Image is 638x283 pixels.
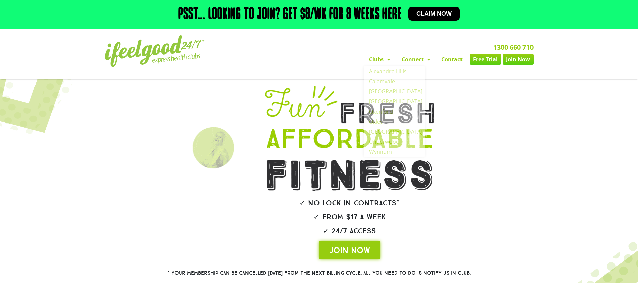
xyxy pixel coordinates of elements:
a: Free Trial [470,54,501,65]
a: Clubs [364,54,396,65]
span: JOIN NOW [329,245,370,256]
a: Oxenford [364,107,425,117]
h2: Psst… Looking to join? Get $8/wk for 8 weeks here [178,7,402,23]
a: JOIN NOW [319,241,380,259]
a: Join Now [503,54,534,65]
a: [GEOGRAPHIC_DATA] [364,96,425,107]
a: Calamvale [364,76,425,86]
h2: ✓ From $17 a week [246,213,453,221]
a: [GEOGRAPHIC_DATA] [364,86,425,96]
a: Alexandra Hills [364,66,425,76]
ul: Clubs [364,66,425,157]
span: Claim now [416,11,452,17]
a: [GEOGRAPHIC_DATA] [364,127,425,137]
a: Claim now [408,7,460,21]
h2: ✓ 24/7 Access [246,227,453,235]
a: Connect [396,54,436,65]
a: 1300 660 710 [493,43,534,52]
nav: Menu [257,54,534,65]
h2: * Your membership can be cancelled [DATE] from the next billing cycle. All you need to do is noti... [143,271,495,276]
h2: ✓ No lock-in contracts* [246,199,453,207]
a: Underwood [364,137,425,147]
a: Contact [436,54,468,65]
a: Wynnum [364,147,425,157]
a: Oxley [364,117,425,127]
